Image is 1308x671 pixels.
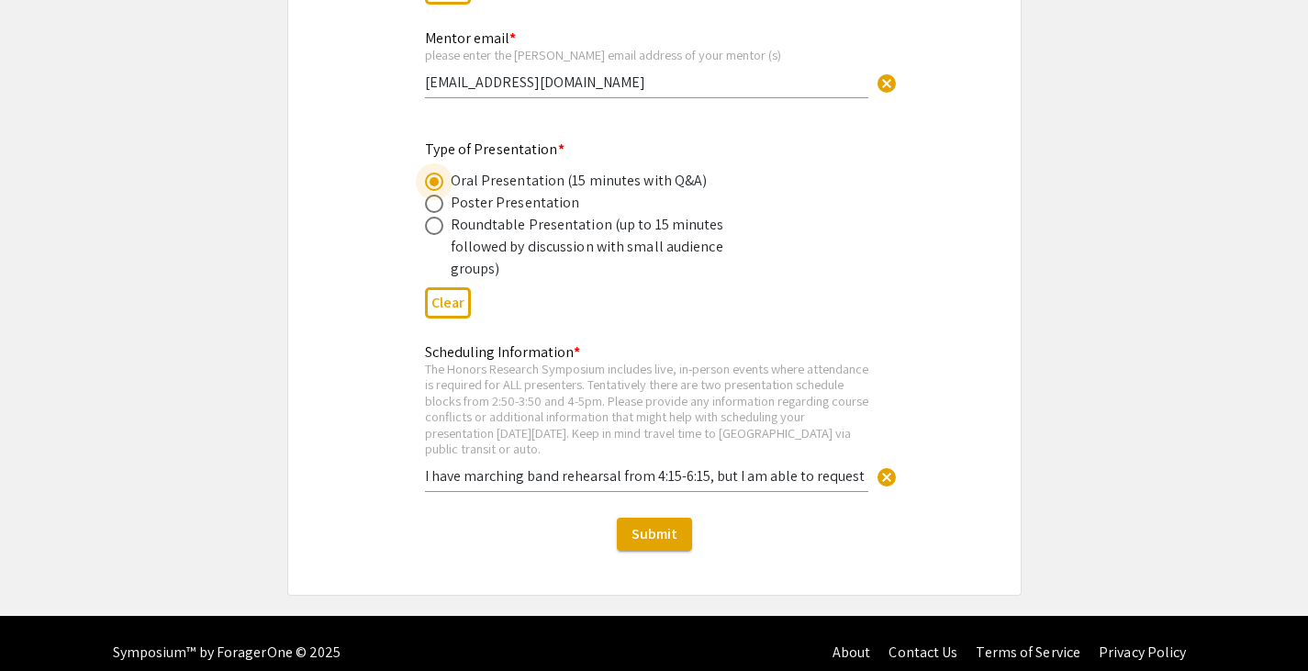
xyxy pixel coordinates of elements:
[425,28,516,48] mat-label: Mentor email
[868,63,905,100] button: Clear
[425,47,868,63] div: please enter the [PERSON_NAME] email address of your mentor (s)
[425,361,868,458] div: The Honors Research Symposium includes live, in-person events where attendance is required for AL...
[425,140,565,159] mat-label: Type of Presentation
[976,643,1080,662] a: Terms of Service
[876,466,898,488] span: cancel
[425,73,868,92] input: Type Here
[876,73,898,95] span: cancel
[451,170,708,192] div: Oral Presentation (15 minutes with Q&A)
[632,524,677,543] span: Submit
[1099,643,1186,662] a: Privacy Policy
[425,342,580,362] mat-label: Scheduling Information
[451,214,772,280] div: Roundtable Presentation (up to 15 minutes followed by discussion with small audience groups)
[425,466,868,486] input: Type Here
[833,643,871,662] a: About
[617,518,692,551] button: Submit
[868,457,905,494] button: Clear
[425,287,471,318] button: Clear
[889,643,957,662] a: Contact Us
[451,192,580,214] div: Poster Presentation
[14,588,78,657] iframe: Chat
